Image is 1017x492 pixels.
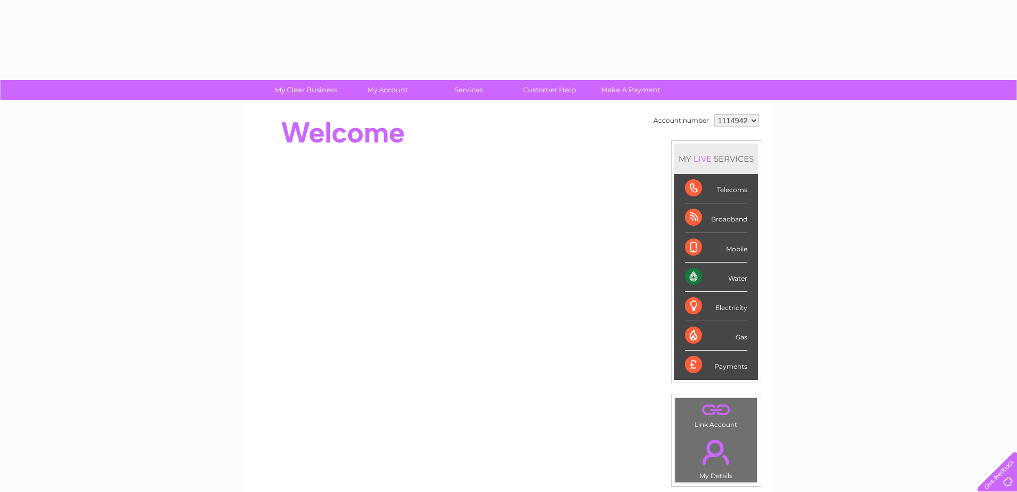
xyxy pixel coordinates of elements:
a: . [678,433,754,471]
a: . [678,401,754,419]
div: Broadband [685,203,747,233]
a: Make A Payment [587,80,675,100]
div: Mobile [685,233,747,263]
div: Payments [685,351,747,379]
a: Services [424,80,513,100]
a: Customer Help [506,80,594,100]
div: Electricity [685,292,747,321]
div: MY SERVICES [674,144,758,174]
td: My Details [675,431,758,483]
td: Account number [651,112,712,130]
a: My Clear Business [262,80,350,100]
a: My Account [343,80,431,100]
td: Link Account [675,398,758,431]
div: Gas [685,321,747,351]
div: LIVE [691,154,714,164]
div: Water [685,263,747,292]
div: Telecoms [685,174,747,203]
